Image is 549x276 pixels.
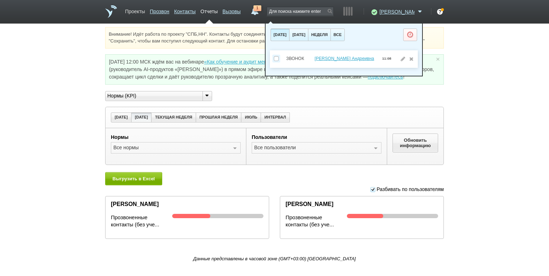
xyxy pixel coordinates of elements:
[280,200,443,214] div: [PERSON_NAME]
[253,5,261,11] span: 1
[111,112,132,123] button: [DATE]
[284,55,307,63] div: Звонок
[105,54,444,85] div: [DATE] 12:00 МСК ждём вас на вебинаре : [PERSON_NAME] (руководитель AI-продуктов «[PERSON_NAME]»)...
[380,8,415,15] span: [PERSON_NAME]
[105,27,444,49] div: Внимание! Идёт работа по проекту "СПБ,НН". Контакты будут соединяться с вами автоматически. По за...
[196,112,242,123] button: ПРОШЛАЯ НЕДЕЛЯ
[252,134,381,141] label: Пользователи
[248,5,261,14] a: 1
[308,29,330,41] button: неделя
[105,5,117,18] a: На главную
[204,59,361,65] a: «Как обучение и аудит менеджеров влияют на увеличение продаж»
[330,29,345,41] button: все
[286,214,334,227] span: Прозвоненные контакты (без учета недозвона)
[289,29,308,41] button: [DATE]
[382,55,391,63] div: 11:08
[150,5,169,15] a: Прозвон
[111,214,159,227] span: Прозвоненные контакты (без учета недозвона)
[222,5,241,15] a: Вызовы
[106,92,197,100] div: Нормы (KPI)
[267,7,333,15] input: Для поиска нажмите enter
[105,172,162,185] button: Выгрузить в Excel
[174,5,195,15] a: Контакты
[111,134,241,141] label: Нормы
[125,5,145,15] a: Проекты
[315,56,374,61] a: [PERSON_NAME] Андреивна
[193,256,356,261] i: Данные представлены в часовой зоне (GMT+03:00) [GEOGRAPHIC_DATA]
[435,57,441,61] a: ×
[377,186,444,192] span: Разбивать по пользователям
[392,134,438,152] button: Обновить информацию
[131,112,152,123] button: [DATE]
[151,112,196,123] button: ТЕКУЩАЯ НЕДЕЛЯ
[437,9,443,15] div: ?
[380,7,424,15] a: [PERSON_NAME]
[368,74,403,80] a: подключайтесь
[106,200,269,214] div: [PERSON_NAME]
[200,5,217,15] a: Отчеты
[241,112,261,123] button: ИЮЛЬ
[271,29,289,41] button: [DATE]
[252,143,370,152] div: Все пользователи
[112,143,230,152] div: Все нормы
[261,112,290,123] button: ИНТЕРВАЛ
